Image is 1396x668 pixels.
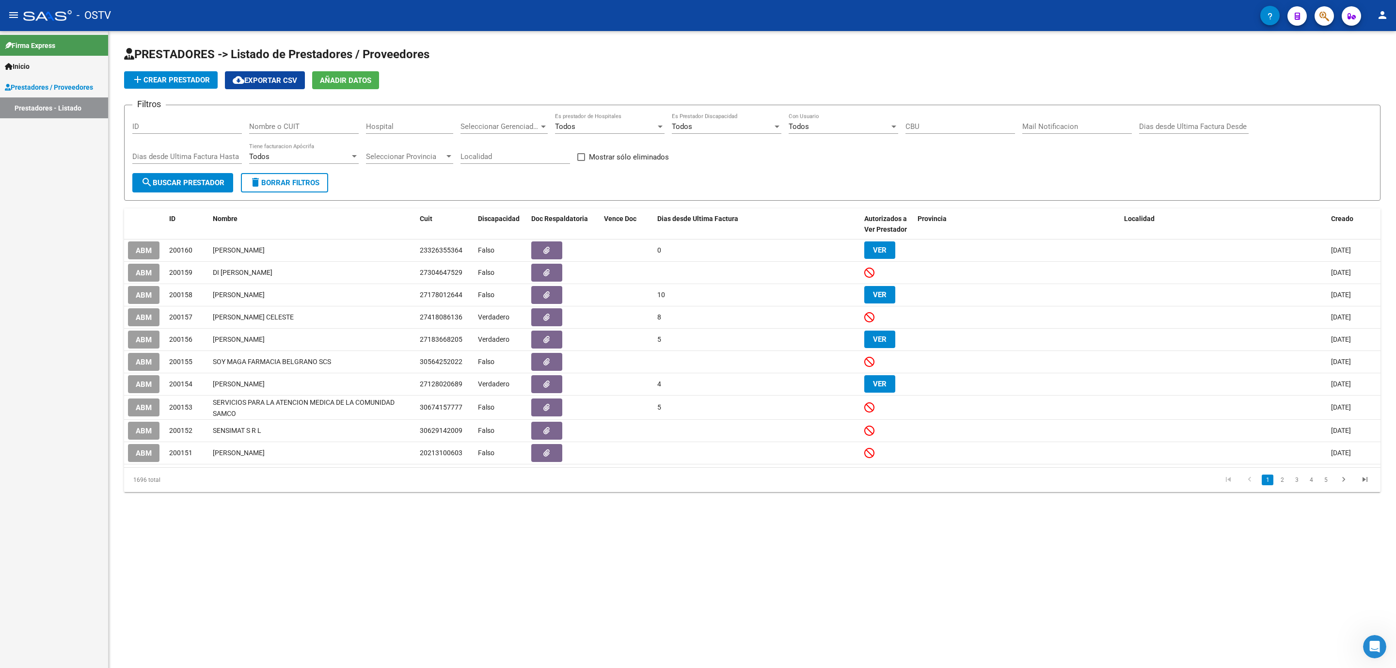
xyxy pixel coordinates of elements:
[169,449,192,457] span: 200151
[478,269,494,276] span: Falso
[136,449,152,458] span: ABM
[136,269,152,277] span: ABM
[5,40,55,51] span: Firma Express
[213,312,412,323] div: [PERSON_NAME] CELESTE
[225,71,305,89] button: Exportar CSV
[1331,291,1351,299] span: [DATE]
[527,208,600,240] datatable-header-cell: Doc Respaldatoria
[136,313,152,322] span: ABM
[420,334,462,345] div: 27183668205
[600,208,653,240] datatable-header-cell: Vence Doc
[478,449,494,457] span: Falso
[1377,9,1388,21] mat-icon: person
[169,313,192,321] span: 200157
[653,208,860,240] datatable-header-cell: Dias desde Ultima Factura
[420,402,462,413] div: 30674157777
[136,427,152,435] span: ABM
[1304,472,1318,488] li: page 4
[478,215,520,223] span: Discapacidad
[169,358,192,366] span: 200155
[77,5,111,26] span: - OSTV
[1291,475,1302,485] a: 3
[1331,449,1351,457] span: [DATE]
[249,152,270,161] span: Todos
[589,151,669,163] span: Mostrar sólo eliminados
[420,379,462,390] div: 27128020689
[478,427,494,434] span: Falso
[124,48,429,61] span: PRESTADORES -> Listado de Prestadores / Proveedores
[1331,269,1351,276] span: [DATE]
[478,403,494,411] span: Falso
[132,76,210,84] span: Crear Prestador
[213,334,412,345] div: [PERSON_NAME]
[8,9,19,21] mat-icon: menu
[420,215,432,223] span: Cuit
[789,122,809,131] span: Todos
[124,71,218,89] button: Crear Prestador
[233,74,244,86] mat-icon: cloud_download
[250,176,261,188] mat-icon: delete
[169,335,192,343] span: 200156
[864,215,907,234] span: Autorizados a Ver Prestador
[241,173,328,192] button: Borrar Filtros
[1275,472,1289,488] li: page 2
[478,380,509,388] span: Verdadero
[169,291,192,299] span: 200158
[213,215,238,223] span: Nombre
[132,74,143,85] mat-icon: add
[213,397,412,417] div: SERVICIOS PARA LA ATENCION MEDICA DE LA COMUNIDAD SAMCO
[128,422,159,440] button: ABM
[1331,335,1351,343] span: [DATE]
[213,356,412,367] div: SOY MAGA FARMACIA BELGRANO SCS
[657,403,661,411] span: 5
[657,335,661,343] span: 5
[604,215,636,223] span: Vence Doc
[124,468,374,492] div: 1696 total
[420,245,462,256] div: 23326355364
[128,375,159,393] button: ABM
[478,335,509,343] span: Verdadero
[1356,475,1374,485] a: go to last page
[1331,403,1351,411] span: [DATE]
[169,403,192,411] span: 200153
[136,380,152,389] span: ABM
[914,208,1121,240] datatable-header-cell: Provincia
[128,264,159,282] button: ABM
[366,152,444,161] span: Seleccionar Provincia
[657,380,661,388] span: 4
[864,286,895,303] button: VER
[136,246,152,255] span: ABM
[478,291,494,299] span: Falso
[478,313,509,321] span: Verdadero
[141,178,224,187] span: Buscar Prestador
[1318,472,1333,488] li: page 5
[416,208,474,240] datatable-header-cell: Cuit
[1334,475,1353,485] a: go to next page
[860,208,914,240] datatable-header-cell: Autorizados a Ver Prestador
[165,208,209,240] datatable-header-cell: ID
[420,312,462,323] div: 27418086136
[132,173,233,192] button: Buscar Prestador
[136,291,152,300] span: ABM
[250,178,319,187] span: Borrar Filtros
[657,313,661,321] span: 8
[420,267,462,278] div: 27304647529
[128,331,159,349] button: ABM
[1219,475,1237,485] a: go to first page
[672,122,692,131] span: Todos
[169,380,192,388] span: 200154
[128,241,159,259] button: ABM
[478,358,494,366] span: Falso
[864,241,895,259] button: VER
[657,215,738,223] span: Dias desde Ultima Factura
[141,176,153,188] mat-icon: search
[233,76,297,85] span: Exportar CSV
[312,71,379,89] button: Añadir Datos
[209,208,416,240] datatable-header-cell: Nombre
[873,246,887,254] span: VER
[1120,208,1327,240] datatable-header-cell: Localidad
[420,356,462,367] div: 30564252022
[1124,215,1155,223] span: Localidad
[420,447,462,459] div: 20213100603
[555,122,575,131] span: Todos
